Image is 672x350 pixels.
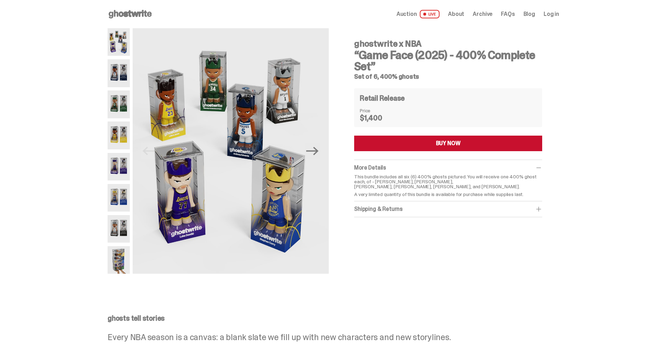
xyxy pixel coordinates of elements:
[108,184,130,212] img: NBA-400-HG-Steph.png
[448,11,464,17] a: About
[108,246,130,274] img: NBA-400-HG-Scale.png
[354,192,542,197] p: A very limited quantity of this bundle is available for purchase while supplies last.
[108,121,130,149] img: NBA-400-HG%20Bron.png
[108,90,130,118] img: NBA-400-HG-Giannis.png
[436,141,461,146] div: BUY NOW
[396,11,417,17] span: Auction
[354,164,386,171] span: More Details
[501,11,515,17] a: FAQs
[360,114,395,121] dd: $1,400
[354,206,542,213] div: Shipping & Returns
[354,174,542,189] p: This bundle includes all six (6) 400% ghosts pictured. You will receive one 400% ghost each, of -...
[305,143,320,159] button: Next
[360,108,395,113] dt: Price
[108,153,130,180] img: NBA-400-HG-Luka.png
[354,136,542,151] button: BUY NOW
[108,59,130,87] img: NBA-400-HG-Ant.png
[360,95,405,102] h4: Retail Release
[354,40,542,48] h4: ghostwrite x NBA
[420,10,440,18] span: LIVE
[108,315,559,322] p: ghosts tell stories
[544,11,559,17] a: Log in
[354,49,542,72] h3: “Game Face (2025) - 400% Complete Set”
[523,11,535,17] a: Blog
[108,333,559,342] p: Every NBA season is a canvas: a blank slate we fill up with new characters and new storylines.
[354,73,542,80] h5: Set of 6, 400% ghosts
[473,11,492,17] a: Archive
[396,10,440,18] a: Auction LIVE
[108,28,130,56] img: NBA-400-HG-Main.png
[133,28,329,274] img: NBA-400-HG-Main.png
[108,215,130,243] img: NBA-400-HG-Wemby.png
